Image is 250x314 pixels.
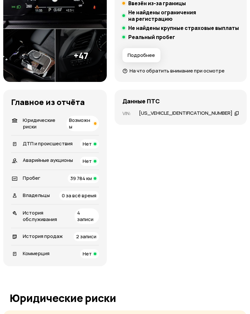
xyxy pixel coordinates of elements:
[128,52,155,59] span: Подробнее
[122,110,131,117] p: VIN :
[23,192,50,199] span: Владельцы
[77,209,93,223] span: 4 записи
[23,117,55,130] span: Юридические риски
[76,233,96,240] span: 2 записи
[139,110,232,117] div: [US_VEHICLE_IDENTIFICATION_NUMBER]
[122,48,160,62] button: Подробнее
[130,67,225,74] span: На что обратить внимание при осмотре
[62,192,96,199] span: 0 за всё время
[23,250,49,257] span: Коммерция
[122,98,160,105] h4: Данные ПТС
[69,117,90,130] span: Возможны
[70,175,92,182] span: 39 784 км
[128,34,175,40] h5: Реальный пробег
[83,140,92,147] span: Нет
[128,25,239,31] h5: Не найдены крупные страховые выплаты
[23,233,63,240] span: История продаж
[23,157,73,164] span: Аварийные аукционы
[83,158,92,164] span: Нет
[122,67,225,74] a: На что обратить внимание при осмотре
[23,140,73,147] span: ДТП и происшествия
[11,98,99,107] h3: Главное из отчёта
[83,250,92,257] span: Нет
[128,9,239,22] h5: Не найдены ограничения на регистрацию
[10,292,240,304] h1: Юридические риски
[23,209,57,223] span: История обслуживания
[23,175,40,181] span: Пробег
